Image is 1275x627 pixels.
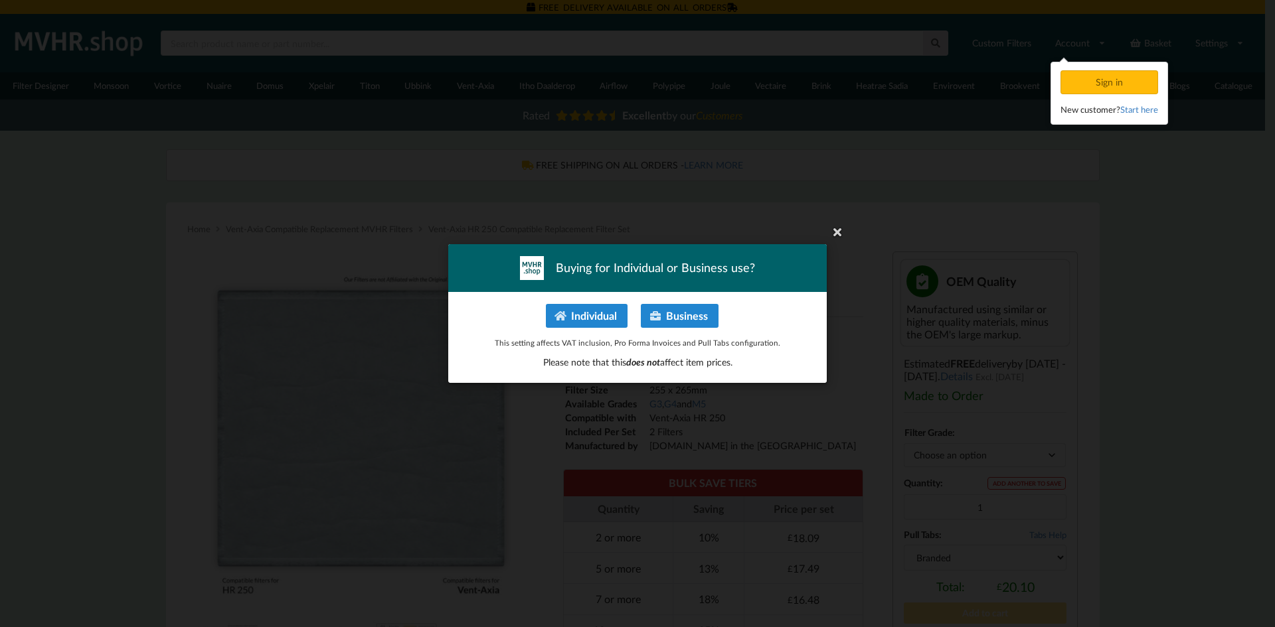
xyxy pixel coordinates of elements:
[1061,76,1161,88] a: Sign in
[26,554,70,567] a: cookies - Learn more
[462,337,813,348] p: This setting affects VAT inclusion, Pro Forma Invoices and Pull Tabs configuration.
[1061,103,1158,116] div: New customer?
[26,579,199,601] a: Got it cookie
[26,528,199,571] span: This website uses cookies to ensure you get the best experience on our website.
[462,356,813,369] p: Please note that this affect item prices.
[520,256,544,280] img: mvhr-inverted.png
[546,304,628,328] button: Individual
[556,259,755,276] span: Buying for Individual or Business use?
[626,356,660,368] span: does not
[1120,104,1158,115] a: Start here
[641,304,719,328] button: Business
[1061,70,1158,94] div: Sign in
